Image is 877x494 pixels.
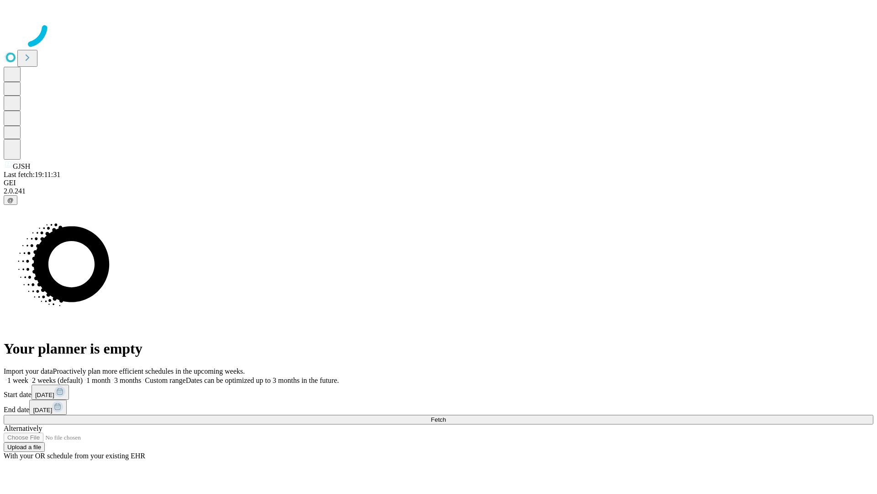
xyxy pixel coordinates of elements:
[4,171,60,178] span: Last fetch: 19:11:31
[7,376,28,384] span: 1 week
[4,442,45,452] button: Upload a file
[4,452,145,460] span: With your OR schedule from your existing EHR
[4,400,873,415] div: End date
[29,400,67,415] button: [DATE]
[53,367,245,375] span: Proactively plan more efficient schedules in the upcoming weeks.
[4,415,873,424] button: Fetch
[186,376,339,384] span: Dates can be optimized up to 3 months in the future.
[4,187,873,195] div: 2.0.241
[145,376,185,384] span: Custom range
[4,424,42,432] span: Alternatively
[4,385,873,400] div: Start date
[7,197,14,204] span: @
[4,179,873,187] div: GEI
[4,195,17,205] button: @
[32,385,69,400] button: [DATE]
[35,392,54,398] span: [DATE]
[86,376,111,384] span: 1 month
[32,376,83,384] span: 2 weeks (default)
[4,340,873,357] h1: Your planner is empty
[114,376,141,384] span: 3 months
[431,416,446,423] span: Fetch
[33,407,52,413] span: [DATE]
[13,162,30,170] span: GJSH
[4,367,53,375] span: Import your data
